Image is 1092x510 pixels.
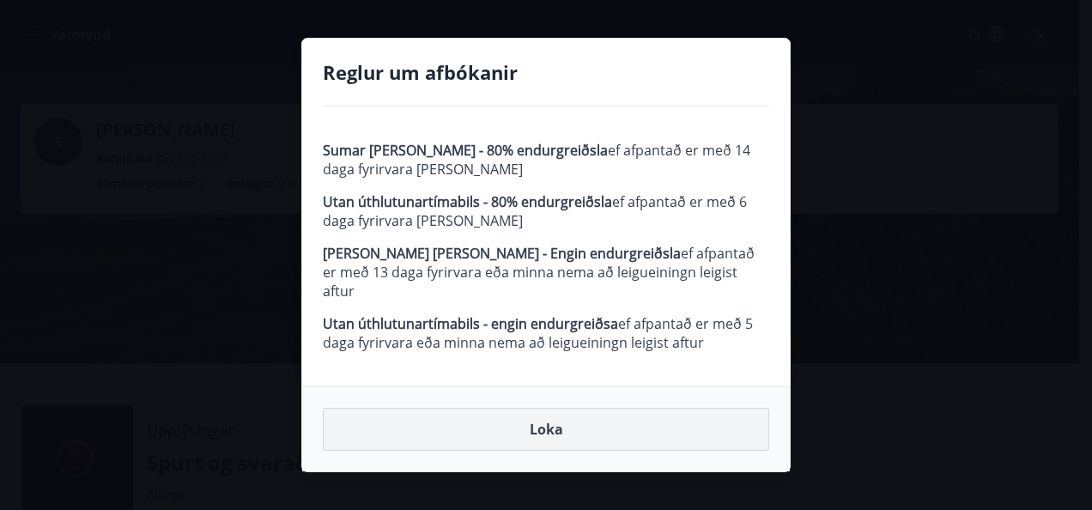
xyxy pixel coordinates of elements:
strong: Utan úthlutunartímabils - engin endurgreiðsa [323,314,618,333]
p: ef afpantað er með 13 daga fyrirvara eða minna nema að leigueiningn leigist aftur [323,244,769,301]
p: ef afpantað er með 5 daga fyrirvara eða minna nema að leigueiningn leigist aftur [323,314,769,352]
p: ef afpantað er með 6 daga fyrirvara [PERSON_NAME] [323,192,769,230]
strong: Sumar [PERSON_NAME] - 80% endurgreiðsla [323,141,608,160]
p: ef afpantað er með 14 daga fyrirvara [PERSON_NAME] [323,141,769,179]
strong: Utan úthlutunartímabils - 80% endurgreiðsla [323,192,612,211]
h4: Reglur um afbókanir [323,59,769,85]
strong: [PERSON_NAME] [PERSON_NAME] - Engin endurgreiðsla [323,244,681,263]
button: Loka [323,408,769,451]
